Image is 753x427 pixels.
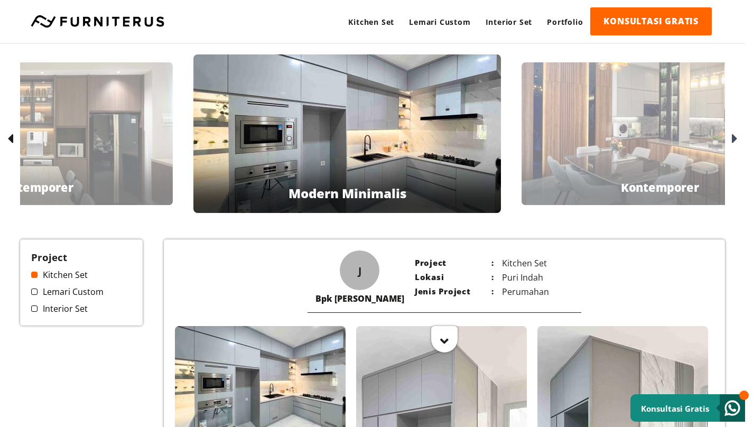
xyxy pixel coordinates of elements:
[540,7,590,36] a: Portfolio
[289,184,406,202] p: Modern Minimalis
[402,7,478,36] a: Lemari Custom
[494,272,573,283] p: Puri Indah
[641,403,709,414] small: Konsultasi Gratis
[415,272,494,283] p: Lokasi
[358,263,361,277] span: J
[341,7,402,36] a: Kitchen Set
[415,286,494,298] p: Jenis Project
[590,7,712,35] a: KONSULTASI GRATIS
[31,269,132,281] a: Kitchen Set
[31,286,132,298] a: Lemari Custom
[31,250,132,264] h3: Project
[315,293,404,304] div: Bpk [PERSON_NAME]
[621,179,699,195] p: Kontemporer
[494,257,573,269] p: Kitchen Set
[494,286,573,298] p: Perumahan
[415,257,494,269] p: Project
[478,7,540,36] a: Interior Set
[31,303,132,314] a: Interior Set
[630,394,745,422] a: Konsultasi Gratis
